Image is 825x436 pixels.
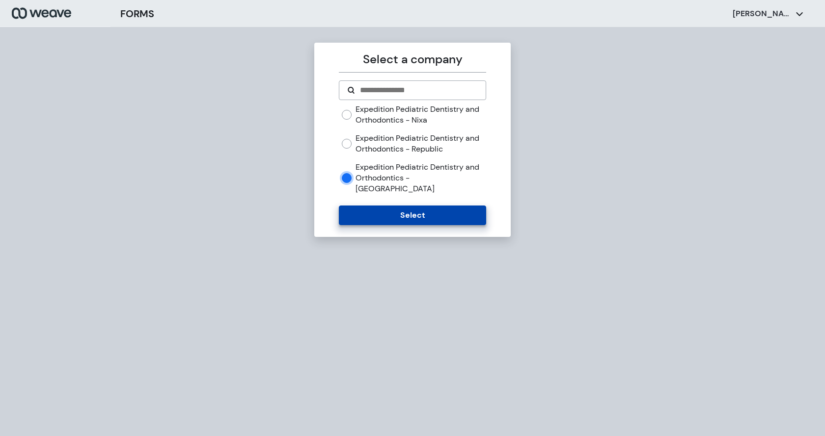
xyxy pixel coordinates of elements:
[733,8,792,19] p: [PERSON_NAME]
[339,51,486,68] p: Select a company
[356,104,486,125] label: Expedition Pediatric Dentistry and Orthodontics - Nixa
[356,162,486,194] label: Expedition Pediatric Dentistry and Orthodontics - [GEOGRAPHIC_DATA]
[356,133,486,154] label: Expedition Pediatric Dentistry and Orthodontics - Republic
[359,84,477,96] input: Search
[339,205,486,225] button: Select
[120,6,154,21] h3: FORMS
